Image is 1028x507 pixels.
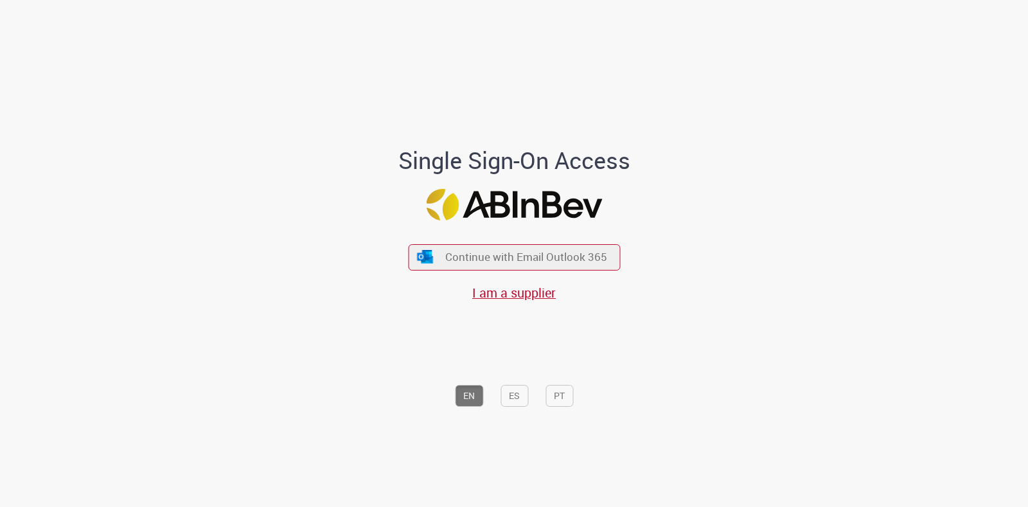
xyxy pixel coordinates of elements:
a: I am a supplier [472,284,556,301]
span: Continue with Email Outlook 365 [445,250,607,265]
button: PT [545,385,573,407]
button: EN [455,385,483,407]
img: Logo ABInBev [426,189,602,220]
button: ícone Azure/Microsoft 360 Continue with Email Outlook 365 [408,244,620,271]
h1: Single Sign-On Access [336,148,693,173]
img: ícone Azure/Microsoft 360 [416,250,434,263]
button: ES [501,385,528,407]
